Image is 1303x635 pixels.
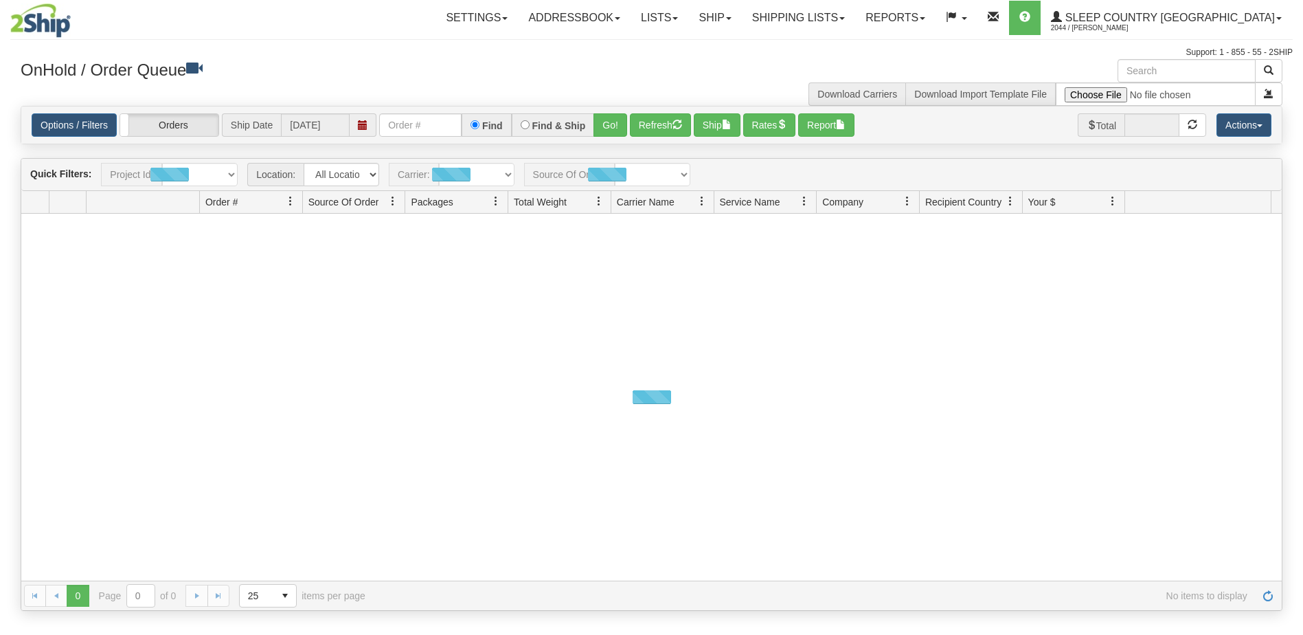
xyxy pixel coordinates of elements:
button: Actions [1216,113,1271,137]
a: Refresh [1257,585,1279,607]
span: Page sizes drop down [239,584,297,608]
input: Import [1056,82,1256,106]
span: No items to display [385,590,1247,601]
span: Service Name [720,195,780,209]
a: Carrier Name filter column settings [690,190,714,213]
span: Recipient Country [925,195,1001,209]
a: Total Weight filter column settings [587,190,611,213]
button: Rates [743,113,796,137]
label: Quick Filters: [30,167,91,181]
a: Options / Filters [32,113,117,137]
input: Order # [379,113,462,137]
span: Your $ [1028,195,1056,209]
span: Ship Date [222,113,281,137]
a: Ship [688,1,741,35]
img: logo2044.jpg [10,3,71,38]
span: Total [1078,113,1125,137]
button: Refresh [630,113,691,137]
span: Carrier Name [617,195,675,209]
a: Packages filter column settings [484,190,508,213]
span: Order # [205,195,238,209]
span: Page 0 [67,585,89,607]
div: grid toolbar [21,159,1282,191]
a: Company filter column settings [896,190,919,213]
a: Service Name filter column settings [793,190,816,213]
span: Company [822,195,863,209]
span: 25 [248,589,266,603]
a: Source Of Order filter column settings [381,190,405,213]
a: Your $ filter column settings [1101,190,1124,213]
a: Recipient Country filter column settings [999,190,1022,213]
span: Page of 0 [99,584,177,608]
a: Download Import Template File [914,89,1047,100]
button: Go! [593,113,627,137]
label: Orders [120,114,218,136]
span: 2044 / [PERSON_NAME] [1051,21,1154,35]
a: Shipping lists [742,1,855,35]
button: Search [1255,59,1282,82]
a: Addressbook [518,1,631,35]
a: Settings [435,1,518,35]
span: Total Weight [514,195,567,209]
h3: OnHold / Order Queue [21,59,642,79]
a: Sleep Country [GEOGRAPHIC_DATA] 2044 / [PERSON_NAME] [1041,1,1292,35]
label: Find [482,121,503,131]
span: Location: [247,163,304,186]
div: Support: 1 - 855 - 55 - 2SHIP [10,47,1293,58]
a: Download Carriers [817,89,897,100]
span: select [274,585,296,607]
span: Packages [411,195,453,209]
a: Reports [855,1,936,35]
input: Search [1118,59,1256,82]
span: Source Of Order [308,195,379,209]
span: Sleep Country [GEOGRAPHIC_DATA] [1062,12,1275,23]
a: Order # filter column settings [279,190,302,213]
button: Report [798,113,854,137]
label: Find & Ship [532,121,586,131]
span: items per page [239,584,365,608]
button: Ship [694,113,740,137]
a: Lists [631,1,688,35]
